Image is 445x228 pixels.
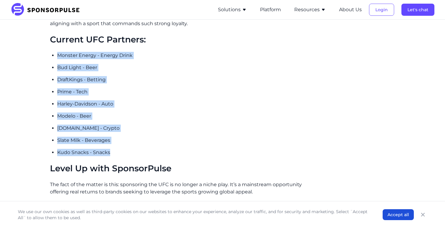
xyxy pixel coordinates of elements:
p: Prime - Tech [57,88,308,96]
button: About Us [339,6,362,13]
button: Platform [260,6,281,13]
a: Platform [260,7,281,12]
p: DraftKings - Betting [57,76,308,83]
iframe: Chat Widget [415,199,445,228]
h2: Current UFC Partners: [50,35,308,45]
p: The fact of the matter is this: sponsoring the UFC is no longer a niche play. It’s a mainstream o... [50,181,308,196]
img: SponsorPulse [11,3,84,16]
a: Let's chat [401,7,434,12]
a: About Us [339,7,362,12]
button: Solutions [218,6,247,13]
button: Let's chat [401,4,434,16]
p: [DOMAIN_NAME] - Crypto [57,125,308,132]
p: Bud Light - Beer [57,64,308,71]
button: Accept all [383,209,414,220]
p: Harley-Davidson - Auto [57,100,308,108]
p: We use our own cookies as well as third-party cookies on our websites to enhance your experience,... [18,209,371,221]
button: Resources [294,6,326,13]
h2: Level Up with SponsorPulse [50,163,308,174]
p: Monster Energy - Energy Drink [57,52,308,59]
p: Kudo Snacks - Snacks [57,149,308,156]
p: Slate Milk - Beverages [57,137,308,144]
button: Login [369,4,394,16]
a: Login [369,7,394,12]
p: Modelo - Beer [57,112,308,120]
